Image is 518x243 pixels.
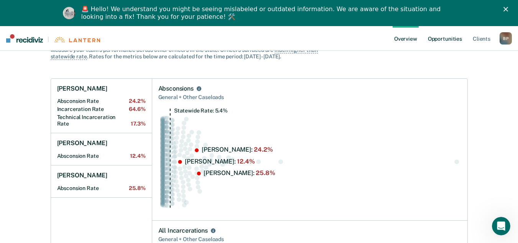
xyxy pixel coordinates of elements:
span: much higher than statewide rate [51,47,318,60]
span: 12.4% [130,153,145,159]
img: Profile image for Kim [63,7,75,19]
span: 24.2% [129,98,145,104]
div: Swarm plot of all absconsion rates in the state for NOT_SEX_OFFENSE caseloads, highlighting value... [158,108,461,215]
h2: Incarceration Rate [57,106,146,112]
h2: Absconsion Rate [57,153,146,159]
a: [PERSON_NAME]Absconsion Rate25.8% [51,165,152,198]
div: Close [503,7,511,12]
h2: Absconsion Rate [57,98,146,104]
h2: Absconsion Rate [57,185,146,192]
a: [PERSON_NAME]Absconsion Rate24.2%Incarceration Rate64.6%Technical Incarceration Rate17.3% [51,79,152,133]
div: Measure your team’s performance across other officer s in the state. Officer s surfaced are . Rat... [51,47,319,60]
div: Absconsions [158,85,194,93]
tspan: Statewide Rate: 5.4% [174,107,227,114]
img: Recidiviz [6,34,43,43]
span: 25.8% [129,185,145,192]
img: Lantern [54,37,100,43]
span: 64.6% [129,106,145,112]
span: 17.3% [131,121,145,127]
h2: Technical Incarceration Rate [57,114,146,127]
h1: [PERSON_NAME] [57,139,107,147]
div: B P [500,32,512,45]
span: | [43,36,54,43]
a: [PERSON_NAME]Absconsion Rate12.4% [51,133,152,165]
h1: [PERSON_NAME] [57,85,107,93]
a: Overview [393,26,419,51]
div: General + Other Caseloads [158,93,461,102]
div: 🚨 Hello! We understand you might be seeing mislabeled or outdated information. We are aware of th... [81,5,443,21]
button: Absconsions [195,85,203,93]
a: | [6,34,100,43]
button: All Incarcerations [209,227,217,235]
button: BP [500,32,512,45]
a: Clients [471,26,492,51]
iframe: Intercom live chat [492,217,510,235]
a: Opportunities [426,26,464,51]
h1: [PERSON_NAME] [57,172,107,179]
div: All Incarcerations [158,227,208,235]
